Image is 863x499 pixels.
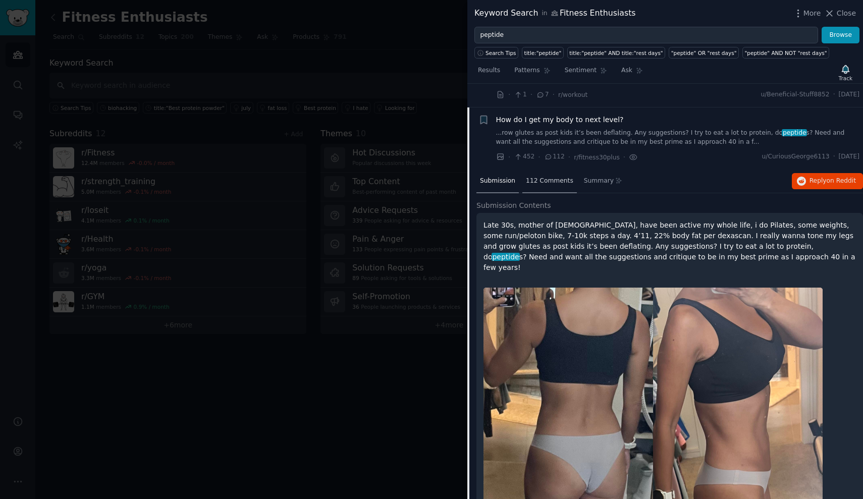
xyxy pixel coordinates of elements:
[803,8,821,19] span: More
[837,8,856,19] span: Close
[526,177,573,186] span: 112 Comments
[542,9,547,18] span: in
[536,90,549,99] span: 7
[623,152,625,162] span: ·
[761,90,829,99] span: u/Beneficial-Stuff8852
[474,47,518,59] button: Search Tips
[514,90,526,99] span: 1
[839,152,859,161] span: [DATE]
[810,177,856,186] span: Reply
[565,66,597,75] span: Sentiment
[561,63,611,83] a: Sentiment
[744,49,827,57] div: "peptide" AND NOT "rest days"
[476,200,551,211] span: Submission Contents
[839,90,859,99] span: [DATE]
[478,66,500,75] span: Results
[511,63,554,83] a: Patterns
[553,89,555,100] span: ·
[839,75,852,82] div: Track
[574,154,620,161] span: r/fitness30plus
[782,129,807,136] span: peptide
[568,152,570,162] span: ·
[522,47,564,59] a: title:"peptide"
[833,152,835,161] span: ·
[621,66,632,75] span: Ask
[824,8,856,19] button: Close
[492,253,520,261] span: peptide
[792,173,863,189] button: Replyon Reddit
[567,47,665,59] a: title:"peptide" AND title:"rest days"
[835,62,856,83] button: Track
[569,49,663,57] div: title:"peptide" AND title:"rest days"
[480,177,515,186] span: Submission
[474,63,504,83] a: Results
[833,90,835,99] span: ·
[742,47,829,59] a: "peptide" AND NOT "rest days"
[514,66,540,75] span: Patterns
[822,27,859,44] button: Browse
[793,8,821,19] button: More
[538,152,540,162] span: ·
[618,63,646,83] a: Ask
[530,89,532,100] span: ·
[762,152,830,161] span: u/CuriousGeorge6113
[544,152,565,161] span: 112
[474,7,636,20] div: Keyword Search Fitness Enthusiasts
[508,152,510,162] span: ·
[508,89,510,100] span: ·
[486,49,516,57] span: Search Tips
[474,27,818,44] input: Try a keyword related to your business
[827,177,856,184] span: on Reddit
[669,47,739,59] a: "peptide" OR "rest days"
[514,152,534,161] span: 452
[496,115,624,125] a: How do I get my body to next level?
[524,49,562,57] div: title:"peptide"
[496,129,860,146] a: ...row glutes as post kids it’s been deflating. Any suggestions? I try to eat a lot to protein, d...
[584,177,614,186] span: Summary
[671,49,737,57] div: "peptide" OR "rest days"
[558,91,587,98] span: r/workout
[483,220,856,273] p: Late 30s, mother of [DEMOGRAPHIC_DATA], have been active my whole life, i do Pilates, some weight...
